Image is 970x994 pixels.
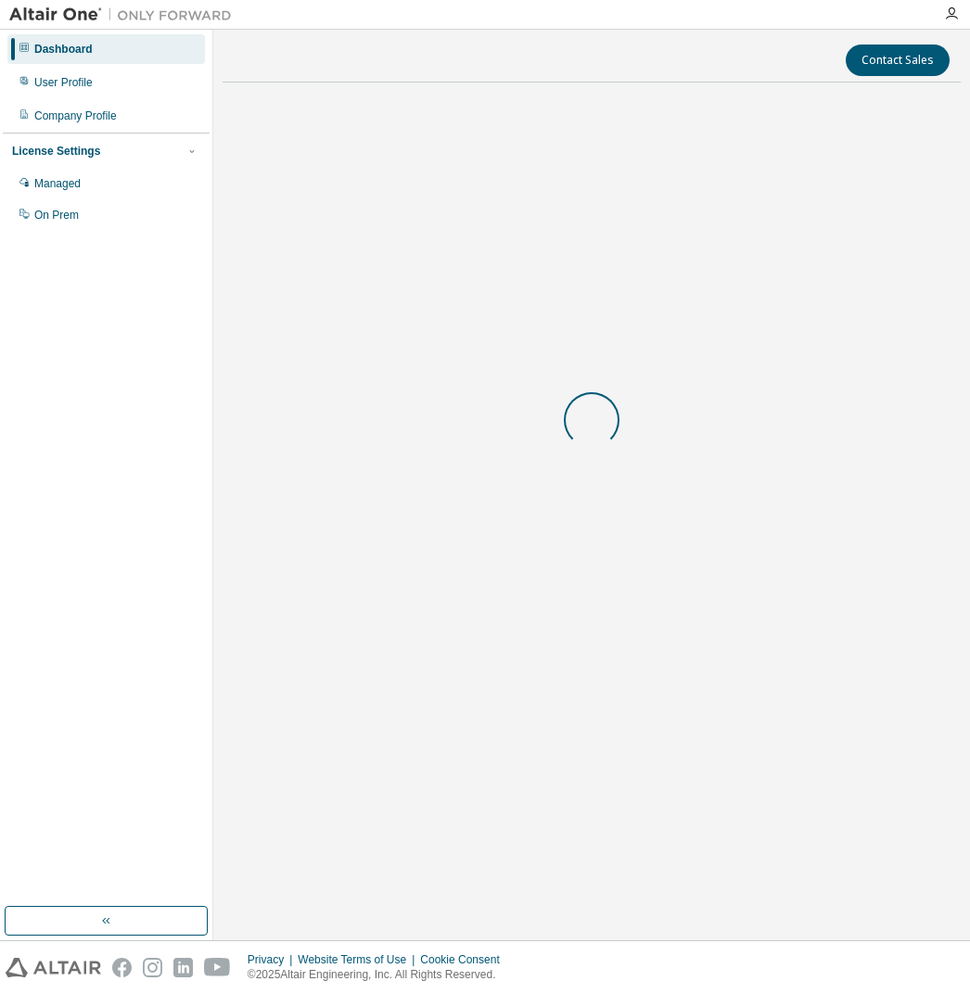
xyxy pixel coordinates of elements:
[34,108,117,123] div: Company Profile
[143,958,162,977] img: instagram.svg
[12,144,100,159] div: License Settings
[420,952,510,967] div: Cookie Consent
[846,45,950,76] button: Contact Sales
[204,958,231,977] img: youtube.svg
[34,75,93,90] div: User Profile
[248,967,511,983] p: © 2025 Altair Engineering, Inc. All Rights Reserved.
[6,958,101,977] img: altair_logo.svg
[112,958,132,977] img: facebook.svg
[173,958,193,977] img: linkedin.svg
[34,42,93,57] div: Dashboard
[298,952,420,967] div: Website Terms of Use
[34,176,81,191] div: Managed
[34,208,79,223] div: On Prem
[9,6,241,24] img: Altair One
[248,952,298,967] div: Privacy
